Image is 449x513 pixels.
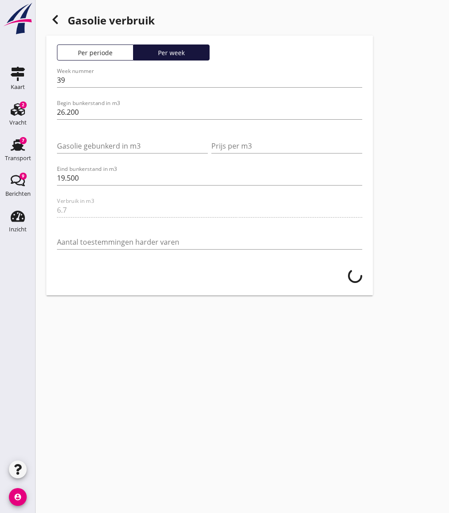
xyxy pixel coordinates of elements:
div: Per week [138,48,206,57]
button: Per week [133,44,210,61]
img: logo-small.a267ee39.svg [2,2,34,35]
div: 2 [20,101,27,109]
input: Week nummer [57,73,362,87]
input: Gasolie gebunkerd in m3 [57,139,208,153]
h1: Gasolie verbruik [46,11,373,32]
input: Eind bunkerstand in m3 [57,171,362,185]
div: Per periode [61,48,129,57]
div: Berichten [5,191,31,197]
input: Aantal toestemmingen harder varen [57,235,362,249]
button: Per periode [57,44,133,61]
div: Vracht [9,120,27,125]
div: Transport [5,155,31,161]
div: 9 [20,173,27,180]
div: Inzicht [9,226,27,232]
div: Kaart [11,84,25,90]
input: Begin bunkerstand in m3 [57,105,362,119]
i: account_circle [9,488,27,506]
div: 7 [20,137,27,144]
input: Prijs per m3 [211,139,362,153]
